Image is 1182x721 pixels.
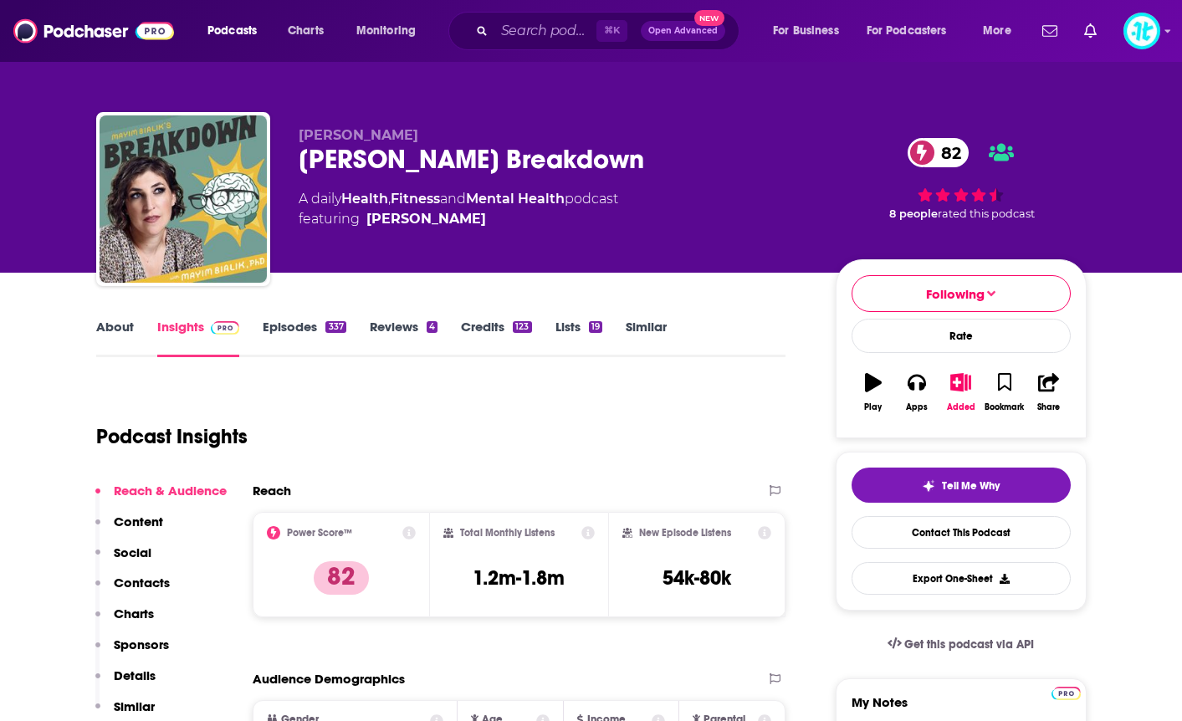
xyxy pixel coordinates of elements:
p: Reach & Audience [114,483,227,499]
button: Following [852,275,1071,312]
span: For Business [773,19,839,43]
span: featuring [299,209,618,229]
button: Details [95,667,156,698]
div: Search podcasts, credits, & more... [464,12,755,50]
div: Added [947,402,975,412]
button: Reach & Audience [95,483,227,514]
div: A daily podcast [299,189,618,229]
div: 123 [513,321,531,333]
h3: 54k-80k [663,565,731,591]
button: Social [95,545,151,575]
span: [PERSON_NAME] [299,127,418,143]
p: Contacts [114,575,170,591]
a: Pro website [1052,684,1081,700]
a: Show notifications dropdown [1036,17,1064,45]
button: open menu [196,18,279,44]
button: open menu [856,18,971,44]
img: tell me why sparkle [922,479,935,493]
span: Monitoring [356,19,416,43]
a: Show notifications dropdown [1077,17,1103,45]
span: Charts [288,19,324,43]
a: Episodes337 [263,319,345,357]
button: open menu [971,18,1032,44]
a: InsightsPodchaser Pro [157,319,240,357]
div: Bookmark [985,402,1024,412]
span: New [694,10,724,26]
a: Lists19 [555,319,602,357]
a: 82 [908,138,970,167]
button: Charts [95,606,154,637]
div: 337 [325,321,345,333]
button: open menu [761,18,860,44]
p: Details [114,667,156,683]
span: and [440,191,466,207]
p: Similar [114,698,155,714]
div: 4 [427,321,437,333]
button: Open AdvancedNew [641,21,725,41]
button: Apps [895,362,939,422]
button: open menu [345,18,437,44]
span: More [983,19,1011,43]
a: Health [341,191,388,207]
img: Podchaser Pro [1052,687,1081,700]
button: Play [852,362,895,422]
h2: Power Score™ [287,527,352,539]
a: Contact This Podcast [852,516,1071,549]
span: Podcasts [207,19,257,43]
p: 82 [314,561,369,595]
div: Share [1037,402,1060,412]
button: Sponsors [95,637,169,667]
button: Show profile menu [1123,13,1160,49]
p: Sponsors [114,637,169,652]
span: Tell Me Why [942,479,1000,493]
img: Mayim Bialik's Breakdown [100,115,267,283]
span: 8 people [889,207,938,220]
div: Rate [852,319,1071,353]
div: Play [864,402,882,412]
a: Mental Health [466,191,565,207]
span: 82 [924,138,970,167]
a: Similar [626,319,667,357]
img: User Profile [1123,13,1160,49]
a: [PERSON_NAME] [366,209,486,229]
button: Contacts [95,575,170,606]
h2: Audience Demographics [253,671,405,687]
a: Get this podcast via API [874,624,1048,665]
div: 19 [589,321,602,333]
img: Podchaser - Follow, Share and Rate Podcasts [13,15,174,47]
a: Credits123 [461,319,531,357]
span: Logged in as ImpactTheory [1123,13,1160,49]
a: Reviews4 [370,319,437,357]
button: Added [939,362,982,422]
button: Share [1026,362,1070,422]
input: Search podcasts, credits, & more... [494,18,596,44]
div: Apps [906,402,928,412]
span: ⌘ K [596,20,627,42]
h2: Reach [253,483,291,499]
h3: 1.2m-1.8m [473,565,565,591]
span: , [388,191,391,207]
button: Bookmark [983,362,1026,422]
h2: Total Monthly Listens [460,527,555,539]
button: tell me why sparkleTell Me Why [852,468,1071,503]
button: Content [95,514,163,545]
h2: New Episode Listens [639,527,731,539]
span: Open Advanced [648,27,718,35]
span: Get this podcast via API [904,637,1034,652]
span: rated this podcast [938,207,1035,220]
p: Charts [114,606,154,621]
span: For Podcasters [867,19,947,43]
h1: Podcast Insights [96,424,248,449]
img: Podchaser Pro [211,321,240,335]
p: Content [114,514,163,529]
a: Fitness [391,191,440,207]
a: Charts [277,18,334,44]
a: About [96,319,134,357]
p: Social [114,545,151,560]
div: 82 8 peoplerated this podcast [836,127,1087,231]
button: Export One-Sheet [852,562,1071,595]
span: Following [926,286,985,302]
